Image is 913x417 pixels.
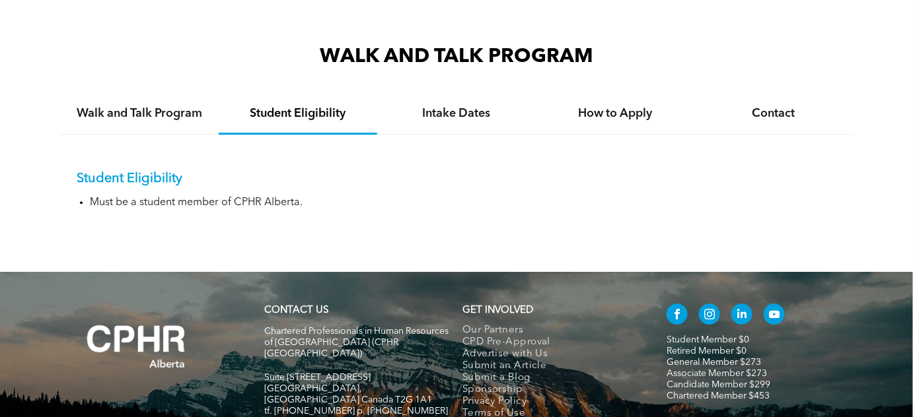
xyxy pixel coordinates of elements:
li: Must be a student member of CPHR Alberta. [90,197,836,209]
a: General Member $273 [667,358,761,367]
a: Student Member $0 [667,335,749,344]
a: Privacy Policy [462,396,639,408]
a: linkedin [731,304,752,328]
a: facebook [667,304,688,328]
a: youtube [764,304,785,328]
a: Our Partners [462,325,639,337]
a: Associate Member $273 [667,369,767,378]
h4: Contact [706,106,841,121]
a: Retired Member $0 [667,346,747,356]
span: [GEOGRAPHIC_DATA], [GEOGRAPHIC_DATA] Canada T2G 1A1 [264,384,432,404]
h4: Student Eligibility [231,106,365,121]
a: Submit an Article [462,360,639,372]
a: Advertise with Us [462,348,639,360]
span: Chartered Professionals in Human Resources of [GEOGRAPHIC_DATA] (CPHR [GEOGRAPHIC_DATA]) [264,327,449,358]
h4: Intake Dates [389,106,524,121]
span: GET INVOLVED [462,305,533,315]
span: Suite [STREET_ADDRESS] [264,373,371,382]
span: tf. [PHONE_NUMBER] p. [PHONE_NUMBER] [264,406,448,416]
a: CONTACT US [264,305,328,315]
a: Candidate Member $299 [667,380,770,389]
a: Sponsorship [462,384,639,396]
h4: How to Apply [548,106,682,121]
span: WALK AND TALK PROGRAM [320,47,593,67]
a: Chartered Member $453 [667,391,770,401]
p: Student Eligibility [77,171,836,187]
h4: Walk and Talk Program [72,106,207,121]
a: Submit a Blog [462,372,639,384]
a: instagram [699,304,720,328]
img: A white background with a few lines on it [60,298,212,395]
a: CPD Pre-Approval [462,337,639,348]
